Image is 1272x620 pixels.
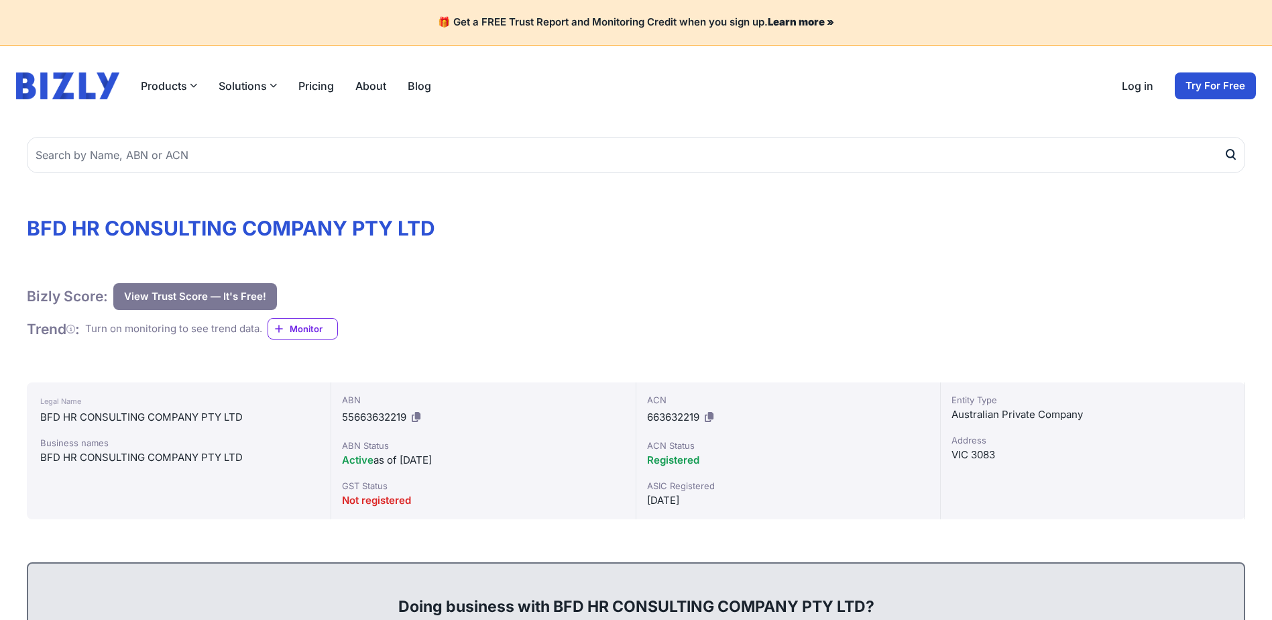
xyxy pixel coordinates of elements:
[342,494,411,507] span: Not registered
[647,479,929,493] div: ASIC Registered
[27,320,80,338] h1: Trend :
[268,318,338,340] a: Monitor
[1122,78,1153,94] a: Log in
[298,78,334,94] a: Pricing
[951,407,1234,423] div: Australian Private Company
[40,393,317,409] div: Legal Name
[342,479,624,493] div: GST Status
[647,493,929,509] div: [DATE]
[342,411,406,423] span: 55663632219
[647,393,929,407] div: ACN
[951,447,1234,463] div: VIC 3083
[27,287,108,305] h1: Bizly Score:
[342,439,624,452] div: ABN Status
[141,78,197,94] button: Products
[342,452,624,468] div: as of [DATE]
[647,439,929,452] div: ACN Status
[40,450,317,466] div: BFD HR CONSULTING COMPANY PTY LTD
[647,411,699,423] span: 663632219
[40,436,317,450] div: Business names
[16,16,1256,29] h4: 🎁 Get a FREE Trust Report and Monitoring Credit when you sign up.
[113,283,277,310] button: View Trust Score — It's Free!
[951,433,1234,447] div: Address
[42,574,1230,617] div: Doing business with BFD HR CONSULTING COMPANY PTY LTD?
[408,78,431,94] a: Blog
[342,454,373,466] span: Active
[290,322,337,335] span: Monitor
[219,78,277,94] button: Solutions
[1175,72,1256,99] a: Try For Free
[355,78,386,94] a: About
[647,454,699,466] span: Registered
[951,393,1234,407] div: Entity Type
[40,409,317,425] div: BFD HR CONSULTING COMPANY PTY LTD
[342,393,624,407] div: ABN
[85,321,262,337] div: Turn on monitoring to see trend data.
[768,15,834,28] a: Learn more »
[27,216,1245,240] h1: BFD HR CONSULTING COMPANY PTY LTD
[27,137,1245,173] input: Search by Name, ABN or ACN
